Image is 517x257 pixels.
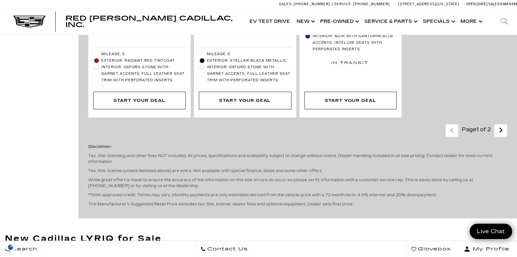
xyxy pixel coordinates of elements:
span: Exterior: Radiant Red Tintcoat [101,57,186,64]
span: Search [10,244,37,253]
a: Live Chat [470,224,512,239]
div: Start Your Deal [219,97,271,104]
span: Interior: Noir with Santorini Blue accents, Inteluxe Seats with Perforated inserts [313,33,397,53]
a: Contact Us [195,241,253,257]
span: Live Chat [474,228,508,235]
span: Open [DATE] [466,2,488,6]
p: Tax, title, licensing and other fees NOT included. All prices, specifications and availability su... [88,153,507,165]
div: Start Your Deal [199,92,291,109]
li: Mileage: 5 [93,51,186,57]
div: Search [491,8,517,35]
span: Interior: Oxford Stone with Garnet accents, Full Leather seat trim with Perforated inserts [207,64,291,84]
p: Tax, title, license (unless itemized above) are extra. Not available with special finance, lease ... [88,168,507,174]
span: Contact Us [206,244,248,253]
a: Pre-Owned [317,8,361,35]
div: Start Your Deal [325,97,376,104]
span: Red [PERSON_NAME] Cadillac, Inc. [65,14,233,29]
a: Glovebox [406,241,456,257]
span: [PHONE_NUMBER] [353,2,390,6]
a: Red [PERSON_NAME] Cadillac, Inc. [65,15,240,28]
a: [STREET_ADDRESS][US_STATE] [398,2,459,6]
span: Glovebox [416,244,451,253]
div: Start Your Deal [113,97,165,104]
a: Specials [420,8,457,35]
a: EV Test Drive [246,8,293,35]
span: Exterior: Stellar Black Metallic [207,57,291,64]
img: Opt-Out Icon [3,244,18,250]
section: Click to Open Cookie Consent Modal [3,244,18,250]
li: Mileage: 6 [199,51,291,57]
img: In Transit Badge [332,54,368,72]
img: Cadillac Dark Logo with Cadillac White Text [13,15,46,28]
div: The Manufacturer’s Suggested Retail Price excludes tax, title, license, dealer fees and optional ... [88,137,507,214]
a: next page [494,125,508,137]
a: New [293,8,317,35]
span: [PHONE_NUMBER] [294,2,330,6]
a: Service: [PHONE_NUMBER] [332,2,391,6]
button: More [457,8,484,35]
div: Start Your Deal [304,92,397,109]
span: 9 AM-6 PM [500,2,517,6]
p: **With approved credit. Terms may vary. Monthly payments are only estimates derived from the vehi... [88,192,507,198]
a: Service & Parts [361,8,420,35]
span: Service: [334,2,352,6]
div: Start Your Deal [93,92,186,109]
p: While great effort is made to ensure the accuracy of the information on this site, errors do occu... [88,177,507,189]
span: Sales: [279,2,293,6]
div: Page 1 of 2 [458,124,494,137]
button: Open user profile menu [456,241,517,257]
span: My Profile [470,244,509,253]
a: Sales: [PHONE_NUMBER] [279,2,332,6]
strong: Disclaimer: [88,144,112,149]
span: Interior: Oxford Stone with Garnet accents, Full Leather seat trim with Perforated inserts [101,64,186,84]
span: Sales: [488,2,500,6]
strong: New Cadillac LYRIQ for Sale [5,233,162,244]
